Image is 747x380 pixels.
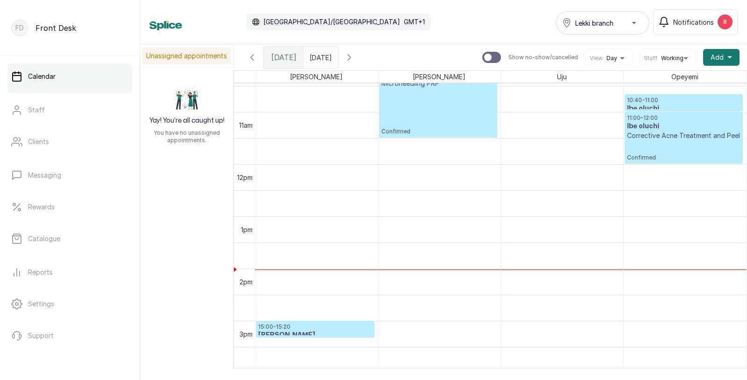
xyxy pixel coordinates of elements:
[575,18,613,28] span: Lekki branch
[238,277,254,287] div: 2pm
[7,162,132,188] a: Messaging
[28,202,55,212] p: Rewards
[288,71,345,83] span: [PERSON_NAME]
[28,331,54,340] p: Support
[237,120,254,130] div: 11am
[556,11,649,35] button: Lekki branch
[703,49,740,66] button: Add
[7,259,132,285] a: Reports
[15,23,24,33] p: FD
[669,71,700,83] span: Opeyemi
[238,329,254,339] div: 3pm
[673,17,714,27] span: Notifications
[381,128,495,135] span: Confirmed
[149,116,225,125] h2: Yay! You’re all caught up!
[35,22,76,34] p: Front Desk
[28,105,45,115] p: Staff
[508,54,578,61] p: Show no-show/cancelled
[239,225,254,235] div: 1pm
[7,226,132,252] a: Catalogue
[28,137,49,146] p: Clients
[7,63,132,90] a: Calendar
[7,323,132,349] a: Support
[263,17,400,27] p: [GEOGRAPHIC_DATA]/[GEOGRAPHIC_DATA]
[590,55,628,62] button: ViewDay
[28,171,61,180] p: Messaging
[653,9,738,35] button: Notifications8
[28,72,56,81] p: Calendar
[258,331,372,340] h3: [PERSON_NAME]
[627,131,741,140] p: Corrective Acne Treatment and Peel
[7,129,132,155] a: Clients
[7,291,132,317] a: Settings
[264,47,304,68] div: [DATE]
[146,129,228,144] p: You have no unassigned appointments.
[627,154,741,161] span: Confirmed
[28,268,53,277] p: Reports
[606,55,617,62] span: Day
[644,55,691,62] button: StaffWorking
[258,323,372,331] p: 15:00 - 15:20
[381,79,495,88] p: Microneedling PRP
[627,114,741,122] p: 11:00 - 12:00
[711,53,724,62] span: Add
[7,97,132,123] a: Staff
[411,71,467,83] span: [PERSON_NAME]
[28,299,54,309] p: Settings
[718,14,733,29] div: 8
[28,234,60,243] p: Catalogue
[661,55,684,62] span: Working
[142,48,231,64] p: Unassigned appointments
[7,194,132,220] a: Rewards
[644,55,657,62] span: Staff
[627,122,741,131] h3: Ibe oluchi
[590,55,603,62] span: View
[404,17,425,27] p: GMT+1
[235,173,254,182] div: 12pm
[627,104,741,113] h3: Ibe oluchi
[555,71,569,83] span: Uju
[627,97,741,104] p: 10:40 - 11:00
[271,52,296,63] span: [DATE]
